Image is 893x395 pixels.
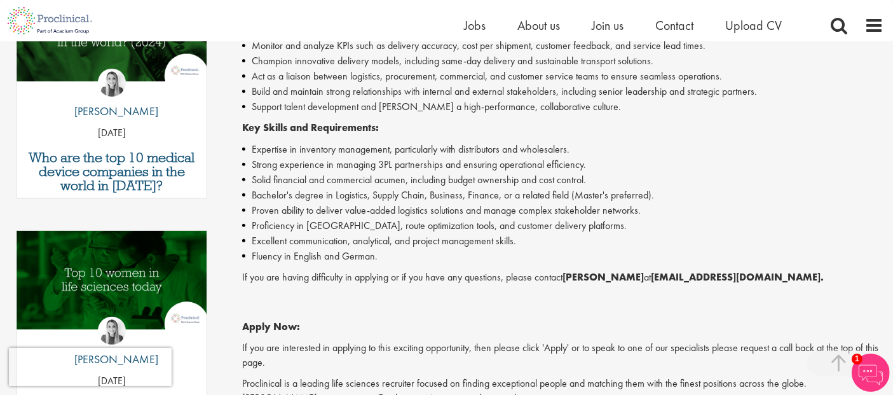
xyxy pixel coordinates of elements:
[65,69,158,126] a: Hannah Burke [PERSON_NAME]
[562,270,644,284] strong: [PERSON_NAME]
[242,53,883,69] li: Champion innovative delivery models, including same-day delivery and sustainable transport soluti...
[65,317,158,374] a: Hannah Burke [PERSON_NAME]
[655,17,693,34] a: Contact
[725,17,782,34] a: Upload CV
[65,103,158,120] p: [PERSON_NAME]
[242,121,379,134] strong: Key Skills and Requirements:
[9,348,172,386] iframe: reCAPTCHA
[242,188,883,203] li: Bachelor's degree in Logistics, Supply Chain, Business, Finance, or a related field (Master's pre...
[464,17,486,34] a: Jobs
[517,17,560,34] a: About us
[242,341,883,370] p: If you are interested in applying to this exciting opportunity, then please click 'Apply' or to s...
[17,231,207,343] a: Link to a post
[17,126,207,141] p: [DATE]
[242,69,883,84] li: Act as a liaison between logistics, procurement, commercial, and customer service teams to ensure...
[852,354,890,392] img: Chatbot
[242,142,883,157] li: Expertise in inventory management, particularly with distributors and wholesalers.
[242,38,883,53] li: Monitor and analyze KPIs such as delivery accuracy, cost per shipment, customer feedback, and ser...
[592,17,624,34] a: Join us
[651,270,824,284] strong: [EMAIL_ADDRESS][DOMAIN_NAME].
[242,249,883,264] li: Fluency in English and German.
[242,203,883,218] li: Proven ability to deliver value-added logistics solutions and manage complex stakeholder networks.
[98,69,126,97] img: Hannah Burke
[17,231,207,329] img: Top 10 women in life sciences today
[242,270,883,285] p: If you are having difficulty in applying or if you have any questions, please contact at
[242,218,883,233] li: Proficiency in [GEOGRAPHIC_DATA], route optimization tools, and customer delivery platforms.
[23,151,200,193] a: Who are the top 10 medical device companies in the world in [DATE]?
[242,320,300,333] strong: Apply Now:
[852,354,862,364] span: 1
[242,233,883,249] li: Excellent communication, analytical, and project management skills.
[98,317,126,345] img: Hannah Burke
[242,172,883,188] li: Solid financial and commercial acumen, including budget ownership and cost control.
[242,157,883,172] li: Strong experience in managing 3PL partnerships and ensuring operational efficiency.
[242,99,883,114] li: Support talent development and [PERSON_NAME] a high-performance, collaborative culture.
[242,84,883,99] li: Build and maintain strong relationships with internal and external stakeholders, including senior...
